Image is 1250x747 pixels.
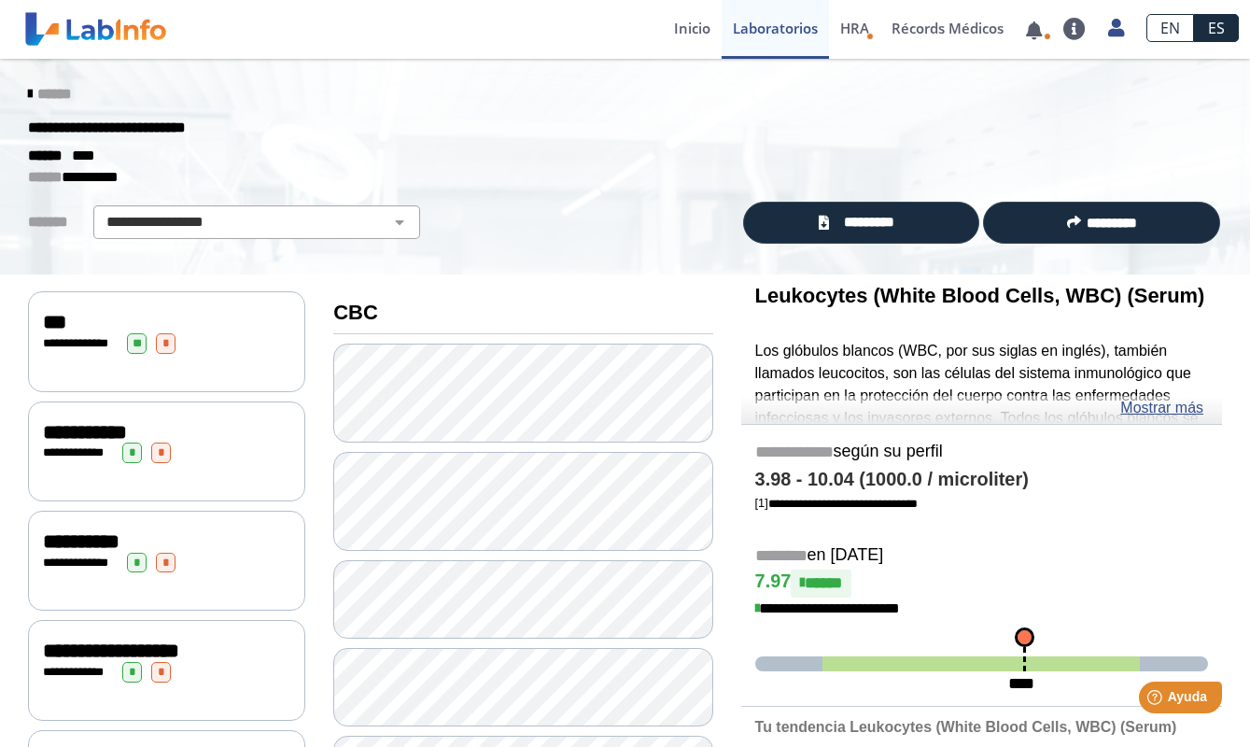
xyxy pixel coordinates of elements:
span: HRA [840,19,869,37]
a: EN [1146,14,1194,42]
p: Los glóbulos blancos (WBC, por sus siglas en inglés), también llamados leucocitos, son las célula... [755,340,1208,653]
b: Leukocytes (White Blood Cells, WBC) (Serum) [755,284,1205,307]
b: CBC [333,301,378,324]
h4: 7.97 [755,570,1208,598]
h4: 3.98 - 10.04 (1000.0 / microliter) [755,469,1208,491]
h5: en [DATE] [755,545,1208,567]
a: [1] [755,496,918,510]
b: Tu tendencia Leukocytes (White Blood Cells, WBC) (Serum) [755,719,1177,735]
a: Mostrar más [1120,397,1203,419]
iframe: Help widget launcher [1084,674,1229,726]
a: ES [1194,14,1239,42]
h5: según su perfil [755,442,1208,463]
